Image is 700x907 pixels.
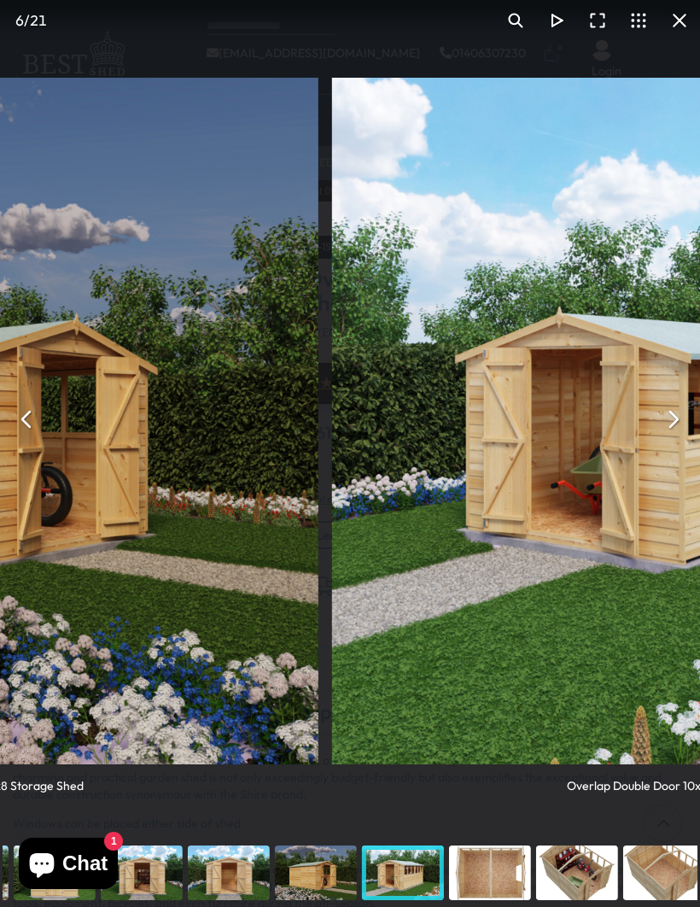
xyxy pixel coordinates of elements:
[15,11,24,29] span: 6
[30,11,47,29] span: 21
[7,399,48,440] button: Previous
[652,399,693,440] button: Next
[14,838,123,893] inbox-online-store-chat: Shopify online store chat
